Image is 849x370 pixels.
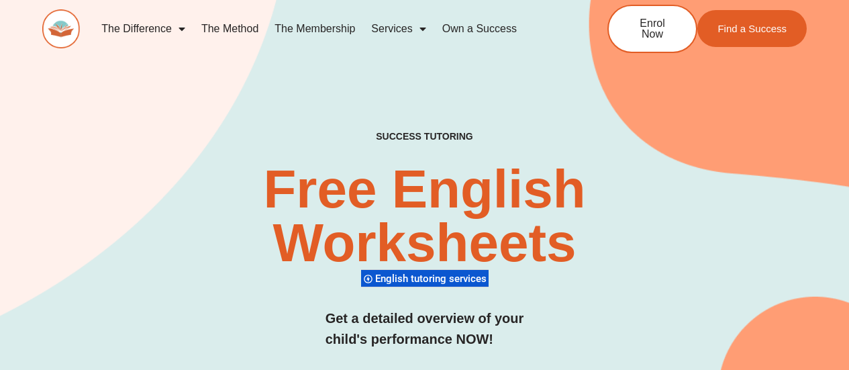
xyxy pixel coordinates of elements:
a: The Membership [266,13,363,44]
div: English tutoring services [361,269,489,287]
h4: SUCCESS TUTORING​ [311,131,538,142]
span: Find a Success [717,24,787,34]
h2: Free English Worksheets​ [172,163,677,270]
span: English tutoring services [375,273,491,285]
a: Services [363,13,434,44]
a: The Difference [93,13,193,44]
nav: Menu [93,13,563,44]
a: Enrol Now [607,5,697,53]
a: Find a Success [697,10,807,47]
a: Own a Success [434,13,525,44]
span: Enrol Now [629,18,676,40]
a: The Method [193,13,266,44]
h3: Get a detailed overview of your child's performance NOW! [326,308,524,350]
